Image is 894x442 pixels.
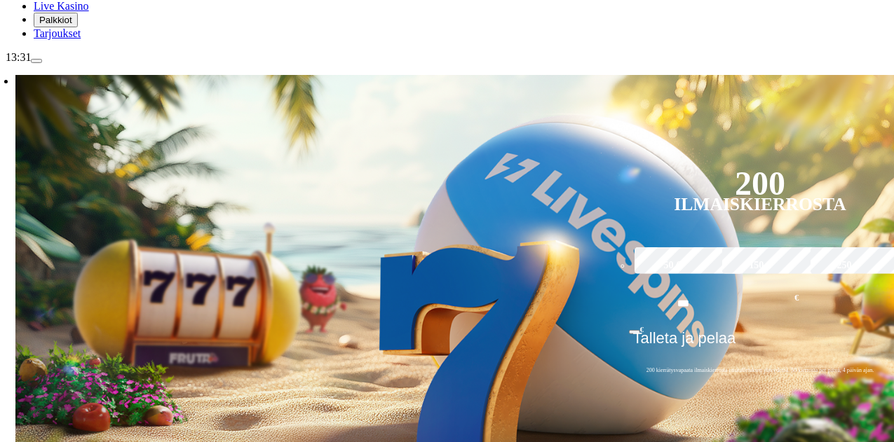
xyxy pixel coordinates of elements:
[633,329,736,357] span: Talleta ja pelaa
[31,59,42,63] button: menu
[39,15,72,25] span: Palkkiot
[631,245,714,286] label: 50 €
[629,366,892,374] span: 200 kierrätysvapaata ilmaiskierrosta ensitalletuksen yhteydessä. 50 kierrosta per päivä, 4 päivän...
[640,325,644,333] span: €
[807,245,890,286] label: 250 €
[735,175,785,192] div: 200
[34,13,78,27] button: reward iconPalkkiot
[34,27,81,39] span: Tarjoukset
[719,245,801,286] label: 150 €
[6,51,31,63] span: 13:31
[34,27,81,39] a: gift-inverted iconTarjoukset
[629,329,892,358] button: Talleta ja pelaa
[794,291,799,305] span: €
[675,196,847,213] div: Ilmaiskierrosta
